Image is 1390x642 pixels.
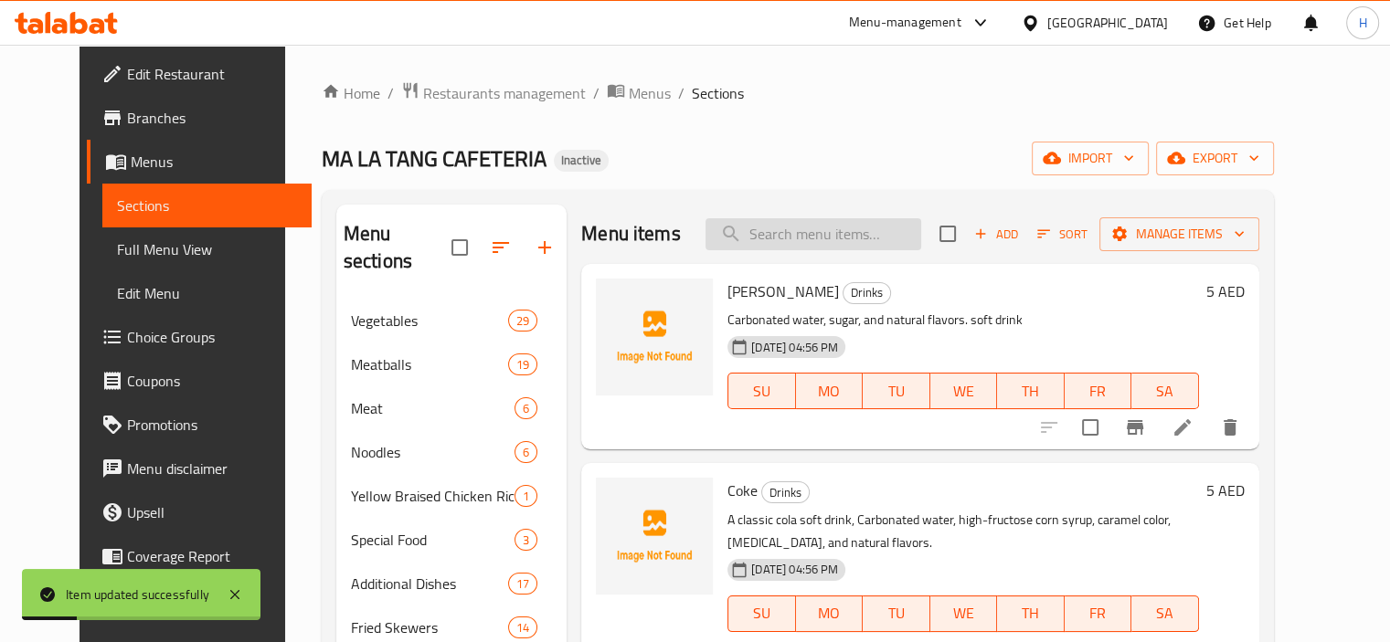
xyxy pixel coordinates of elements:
h2: Menu sections [344,220,451,275]
span: Choice Groups [127,326,297,348]
span: FR [1072,600,1125,626]
span: TH [1004,378,1057,405]
a: Coverage Report [87,534,312,578]
span: Meat [351,397,515,419]
div: Yellow Braised Chicken Rice1 [336,474,567,518]
span: Noodles [351,441,515,463]
div: items [515,529,537,551]
a: Edit menu item [1172,416,1194,438]
div: Vegetables29 [336,299,567,342]
div: Drinks [761,481,810,503]
button: WE [930,373,998,409]
button: WE [930,595,998,632]
div: Noodles6 [336,430,567,474]
span: Special Food [351,529,515,551]
span: WE [938,378,991,405]
span: MO [803,378,856,405]
a: Branches [87,96,312,140]
a: Choice Groups [87,315,312,359]
span: Coverage Report [127,545,297,567]
div: Meat6 [336,386,567,430]
div: Meatballs19 [336,342,567,386]
a: Menus [87,140,312,184]
span: SU [736,600,788,626]
button: TH [997,373,1065,409]
span: Drinks [762,482,809,503]
div: Item updated successfully [66,584,209,605]
img: Coke [596,478,713,595]
span: [PERSON_NAME] [727,278,839,305]
h6: 5 AED [1206,279,1245,304]
span: 29 [509,312,536,330]
span: Sections [117,195,297,216]
span: Promotions [127,414,297,436]
span: 6 [515,444,536,461]
p: Carbonated water, sugar, and natural flavors. soft drink [727,309,1198,332]
div: Yellow Braised Chicken Rice [351,485,515,507]
a: Coupons [87,359,312,403]
span: Coupons [127,370,297,392]
h6: 5 AED [1206,478,1245,503]
span: Menus [629,82,671,104]
span: WE [938,600,991,626]
span: Sort items [1025,220,1099,248]
div: [GEOGRAPHIC_DATA] [1047,13,1168,33]
span: 6 [515,400,536,417]
span: 1 [515,488,536,505]
span: [DATE] 04:56 PM [744,339,845,356]
span: Manage items [1114,223,1245,246]
span: Restaurants management [423,82,586,104]
span: 19 [509,356,536,374]
span: SA [1139,600,1192,626]
span: Select to update [1071,408,1109,447]
button: SA [1131,373,1199,409]
a: Edit Restaurant [87,52,312,96]
button: MO [796,595,864,632]
span: Upsell [127,501,297,523]
button: SU [727,595,795,632]
span: Drinks [844,282,890,303]
a: Upsell [87,490,312,534]
a: Menu disclaimer [87,447,312,490]
button: SU [727,373,795,409]
div: Meatballs [351,353,508,375]
a: Sections [102,184,312,227]
span: Menu disclaimer [127,458,297,479]
img: Mirinda [596,279,713,395]
input: search [706,218,921,250]
span: Fried Skewers [351,616,508,638]
button: Add section [523,226,567,269]
li: / [387,82,394,104]
button: export [1156,142,1274,175]
button: delete [1208,405,1252,449]
li: / [593,82,600,104]
div: Additional Dishes17 [336,562,567,605]
span: Edit Restaurant [127,63,297,85]
span: import [1046,147,1134,170]
span: Additional Dishes [351,573,508,595]
div: items [515,397,537,419]
span: [DATE] 04:56 PM [744,561,845,578]
span: 14 [509,619,536,637]
div: items [508,310,537,332]
button: Branch-specific-item [1113,405,1157,449]
span: TU [870,378,923,405]
span: Inactive [554,153,609,168]
span: Sections [692,82,744,104]
div: Drinks [843,282,891,304]
span: Add item [967,220,1025,248]
span: Sort [1037,224,1088,245]
div: items [515,441,537,463]
nav: breadcrumb [322,81,1274,105]
span: 17 [509,575,536,593]
button: Sort [1033,220,1092,248]
button: TU [863,595,930,632]
span: Edit Menu [117,282,297,304]
div: Menu-management [849,12,961,34]
span: Vegetables [351,310,508,332]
